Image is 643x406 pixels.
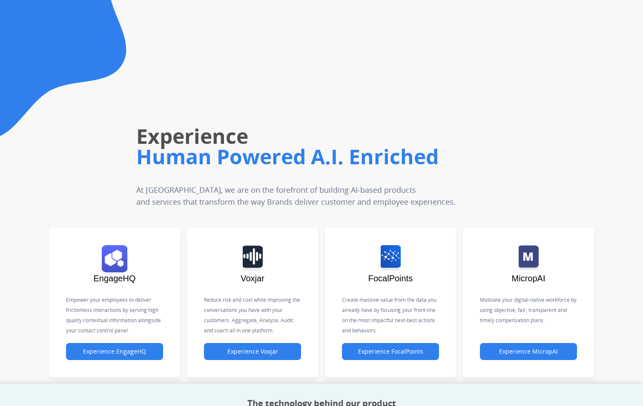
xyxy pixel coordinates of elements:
h1: Human Powered A.I. Enriched [136,143,460,170]
button: Experience Voxjar [204,343,301,360]
span: EngageHQ [94,274,136,283]
button: Experience FocalPoints [342,343,439,360]
p: At [GEOGRAPHIC_DATA], we are on the forefront of building AI-based products and services that tra... [136,184,460,208]
img: logo [381,245,401,272]
p: Motivate your digital-native workforce by using objective, fair, transparent and timely compensat... [480,295,577,326]
a: Experience Voxjar [204,348,301,355]
p: Empower your employees to deliver frictionless interactions by serving high quality contextual in... [66,295,163,336]
span: FocalPoints [368,274,413,283]
h1: Experience [136,123,460,150]
p: Reduce risk and cost while improving the conversations you have with your customers. Aggregate, A... [204,295,301,336]
a: Experience FocalPoints [342,348,439,355]
a: Experience MicropAI [480,348,577,355]
img: logo [243,245,263,272]
a: Experience EngageHQ [66,348,163,355]
span: MicropAI [512,274,545,283]
img: logo [519,245,539,272]
p: Create massive value from the data you already have by focusing your front-line on the most impac... [342,295,439,336]
button: Experience EngageHQ [66,343,163,360]
button: Experience MicropAI [480,343,577,360]
img: logo [102,245,127,272]
span: Voxjar [241,274,264,283]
